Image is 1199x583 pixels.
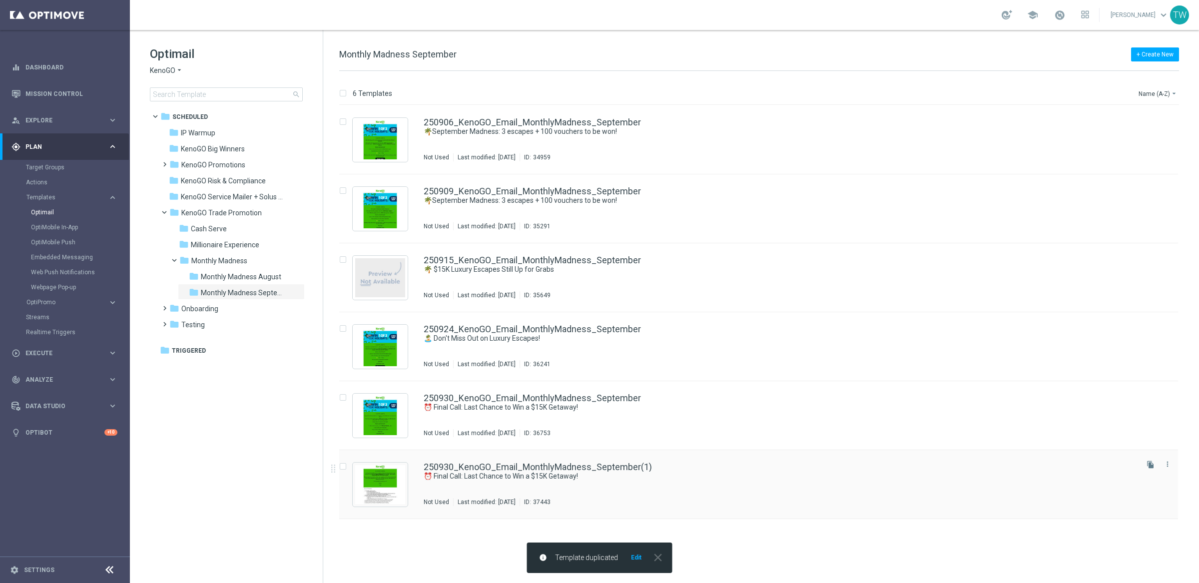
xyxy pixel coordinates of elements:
[169,319,179,329] i: folder
[191,256,247,265] span: Monthly Madness
[11,116,118,124] button: person_search Explore keyboard_arrow_right
[355,465,405,504] img: 37443.jpeg
[11,54,117,80] div: Dashboard
[424,196,1136,205] div: 🌴September Madness: 3 escapes + 100 vouchers to be won!
[11,116,108,125] div: Explore
[11,143,118,151] div: gps_fixed Plan keyboard_arrow_right
[189,271,199,281] i: folder
[150,66,175,75] span: KenoGO
[424,118,641,127] a: 250906_KenoGO_Email_MonthlyMadness_September
[26,193,118,201] button: Templates keyboard_arrow_right
[355,258,405,297] img: noPreview.jpg
[11,429,118,437] div: lightbulb Optibot +10
[520,498,551,506] div: ID:
[11,142,108,151] div: Plan
[355,396,405,435] img: 36753.jpeg
[25,403,108,409] span: Data Studio
[26,325,129,340] div: Realtime Triggers
[181,176,266,185] span: KenoGO Risk & Compliance
[26,299,98,305] span: OptiPromo
[424,291,449,299] div: Not Used
[424,403,1113,412] a: ⏰ Final Call: Last Chance to Win a $15K Getaway!
[533,153,551,161] div: 34959
[630,554,642,562] button: Edit
[108,115,117,125] i: keyboard_arrow_right
[169,191,179,201] i: folder
[26,175,129,190] div: Actions
[25,54,117,80] a: Dashboard
[26,178,104,186] a: Actions
[31,208,104,216] a: Optimail
[179,239,189,249] i: folder
[329,312,1197,381] div: Press SPACE to select this row.
[650,554,664,562] button: close
[424,222,449,230] div: Not Used
[181,160,245,169] span: KenoGO Promotions
[175,66,183,75] i: arrow_drop_down
[329,174,1197,243] div: Press SPACE to select this row.
[150,87,303,101] input: Search Template
[24,567,54,573] a: Settings
[172,112,208,121] span: Scheduled
[11,80,117,107] div: Mission Control
[1158,9,1169,20] span: keyboard_arrow_down
[424,334,1136,343] div: 🏝️ Don't Miss Out on Luxury Escapes!
[26,298,118,306] button: OptiPromo keyboard_arrow_right
[1027,9,1038,20] span: school
[11,349,118,357] button: play_circle_outline Execute keyboard_arrow_right
[169,207,179,217] i: folder
[179,255,189,265] i: folder
[25,117,108,123] span: Explore
[11,349,20,358] i: play_circle_outline
[424,394,641,403] a: 250930_KenoGO_Email_MonthlyMadness_September
[108,375,117,384] i: keyboard_arrow_right
[1138,87,1179,99] button: Name (A-Z)arrow_drop_down
[454,360,520,368] div: Last modified: [DATE]
[1110,7,1170,22] a: [PERSON_NAME]keyboard_arrow_down
[150,66,183,75] button: KenoGO arrow_drop_down
[424,472,1113,481] a: ⏰ Final Call: Last Chance to Win a $15K Getaway!
[31,283,104,291] a: Webpage Pop-up
[424,472,1136,481] div: ⏰ Final Call: Last Chance to Win a $15K Getaway!
[26,190,129,295] div: Templates
[11,63,118,71] button: equalizer Dashboard
[31,268,104,276] a: Web Push Notifications
[11,376,118,384] button: track_changes Analyze keyboard_arrow_right
[160,345,170,355] i: folder
[353,89,392,98] p: 6 Templates
[160,111,170,121] i: folder
[533,291,551,299] div: 35649
[169,127,179,137] i: folder
[533,360,551,368] div: 36241
[520,360,551,368] div: ID:
[191,240,259,249] span: Millionaire Experience
[11,419,117,446] div: Optibot
[424,334,1113,343] a: 🏝️ Don't Miss Out on Luxury Escapes!
[424,498,449,506] div: Not Used
[539,554,547,562] i: info
[454,153,520,161] div: Last modified: [DATE]
[424,153,449,161] div: Not Used
[31,235,129,250] div: OptiMobile Push
[329,381,1197,450] div: Press SPACE to select this row.
[533,498,551,506] div: 37443
[329,243,1197,312] div: Press SPACE to select this row.
[104,429,117,436] div: +10
[555,554,618,562] span: Template duplicated
[169,175,179,185] i: folder
[169,143,179,153] i: folder
[179,223,189,233] i: folder
[11,402,118,410] button: Data Studio keyboard_arrow_right
[520,429,551,437] div: ID:
[1164,460,1172,468] i: more_vert
[424,403,1136,412] div: ⏰ Final Call: Last Chance to Win a $15K Getaway!
[191,224,227,233] span: Cash Serve
[25,377,108,383] span: Analyze
[355,327,405,366] img: 36241.jpeg
[454,291,520,299] div: Last modified: [DATE]
[355,120,405,159] img: 34959.jpeg
[329,105,1197,174] div: Press SPACE to select this row.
